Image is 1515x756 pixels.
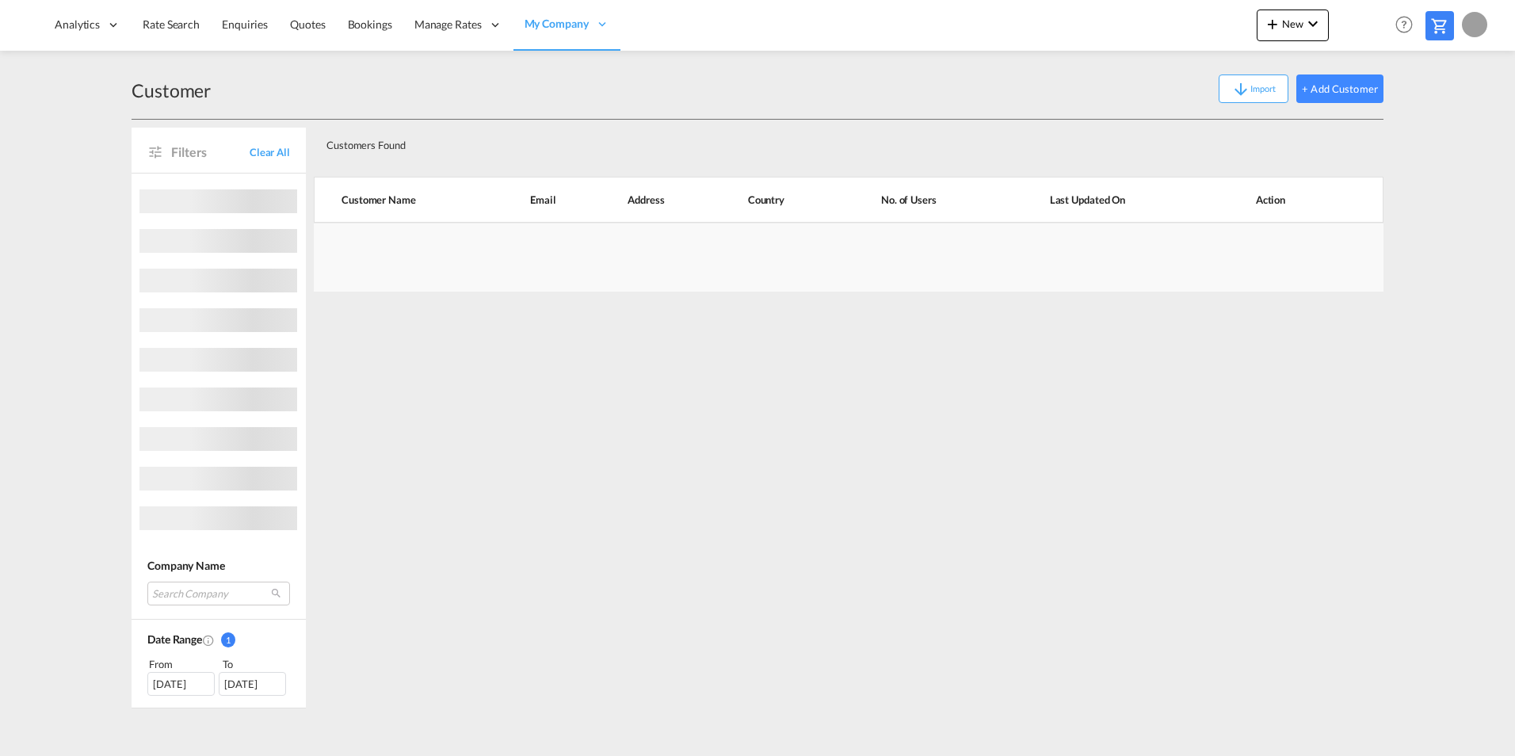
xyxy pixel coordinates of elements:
span: Quotes [290,17,325,31]
th: Email [503,177,601,223]
span: From To [DATE][DATE] [147,656,290,696]
md-icon: icon-arrow-down [1231,80,1250,99]
th: Action [1216,177,1383,223]
span: Rate Search [143,17,200,31]
span: My Company [525,16,589,32]
span: Company Name [147,559,225,572]
button: icon-arrow-downImport [1219,74,1288,103]
md-icon: Created On [202,634,215,647]
th: Address [601,177,720,223]
span: New [1263,17,1322,30]
span: 1 [221,632,235,647]
div: Customer [132,78,211,103]
md-icon: icon-plus 400-fg [1263,14,1282,33]
div: [DATE] [147,672,215,696]
th: Last Updated On [1010,177,1216,223]
span: Help [1391,11,1418,38]
md-icon: icon-chevron-down [1303,14,1322,33]
span: Enquiries [222,17,268,31]
span: Manage Rates [414,17,482,32]
button: icon-plus 400-fgNewicon-chevron-down [1257,10,1329,41]
div: To [221,656,291,672]
th: No. of Users [841,177,1010,223]
span: Bookings [348,17,392,31]
span: Clear All [250,145,290,159]
div: Help [1391,11,1425,40]
div: From [147,656,217,672]
span: Date Range [147,632,202,646]
div: [DATE] [219,672,286,696]
button: + Add Customer [1296,74,1383,103]
th: Country [721,177,841,223]
span: Analytics [55,17,100,32]
div: Customers Found [320,126,1272,158]
th: Customer Name [314,177,503,223]
span: Filters [171,143,250,161]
